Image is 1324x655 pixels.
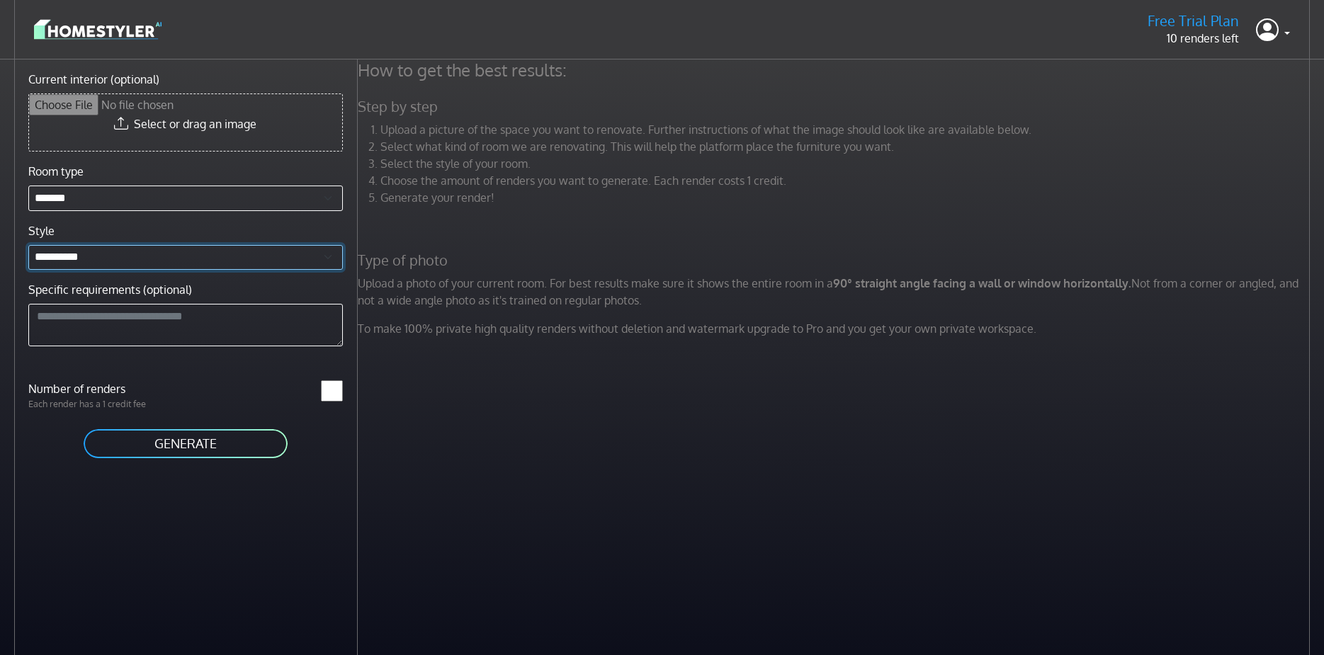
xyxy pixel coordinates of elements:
label: Style [28,222,55,239]
label: Room type [28,163,84,180]
button: GENERATE [82,428,289,460]
h4: How to get the best results: [349,59,1322,81]
p: Each render has a 1 credit fee [20,397,186,411]
h5: Step by step [349,98,1322,115]
h5: Free Trial Plan [1148,12,1239,30]
li: Choose the amount of renders you want to generate. Each render costs 1 credit. [380,172,1313,189]
li: Upload a picture of the space you want to renovate. Further instructions of what the image should... [380,121,1313,138]
label: Specific requirements (optional) [28,281,192,298]
img: logo-3de290ba35641baa71223ecac5eacb59cb85b4c7fdf211dc9aaecaaee71ea2f8.svg [34,17,162,42]
strong: 90° straight angle facing a wall or window horizontally. [833,276,1131,290]
li: Select what kind of room we are renovating. This will help the platform place the furniture you w... [380,138,1313,155]
h5: Type of photo [349,251,1322,269]
label: Number of renders [20,380,186,397]
label: Current interior (optional) [28,71,159,88]
li: Generate your render! [380,189,1313,206]
li: Select the style of your room. [380,155,1313,172]
p: 10 renders left [1148,30,1239,47]
p: Upload a photo of your current room. For best results make sure it shows the entire room in a Not... [349,275,1322,309]
p: To make 100% private high quality renders without deletion and watermark upgrade to Pro and you g... [349,320,1322,337]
